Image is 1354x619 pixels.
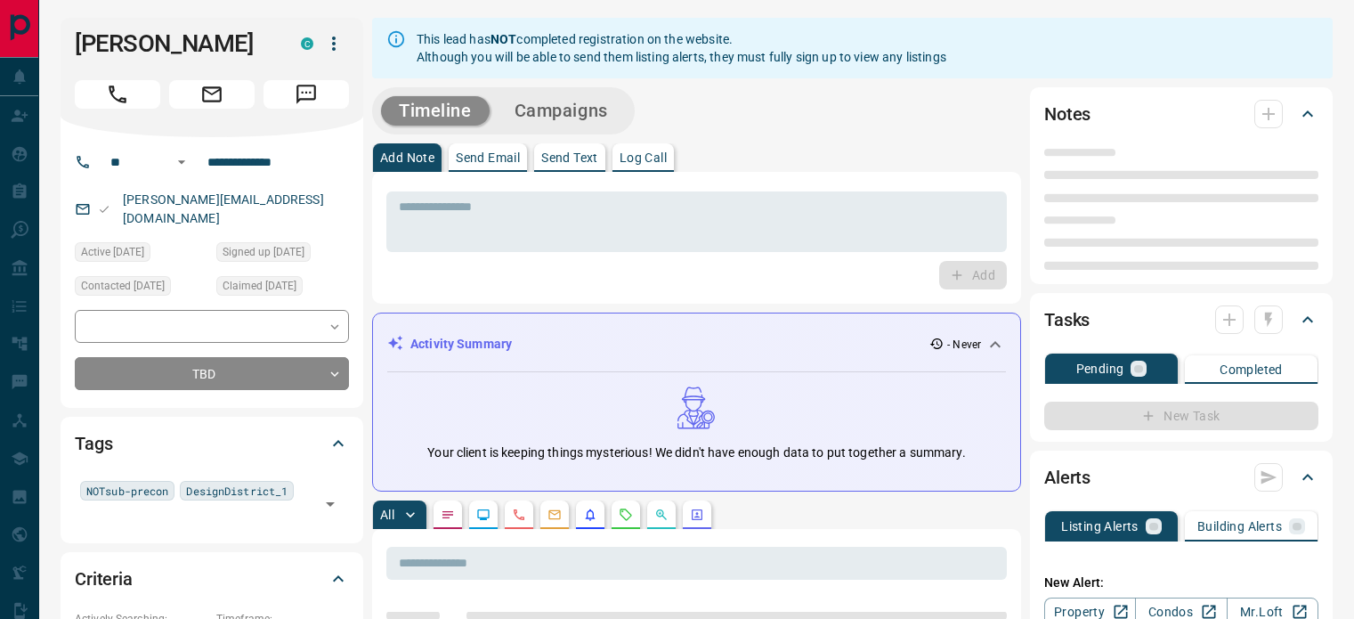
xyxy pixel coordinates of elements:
div: Notes [1044,93,1318,135]
button: Timeline [381,96,490,126]
p: Pending [1076,362,1124,375]
strong: NOT [491,32,516,46]
svg: Lead Browsing Activity [476,508,491,522]
h2: Alerts [1044,463,1090,492]
div: Tags [75,422,349,465]
a: [PERSON_NAME][EMAIL_ADDRESS][DOMAIN_NAME] [123,192,324,225]
p: Add Note [380,151,434,164]
p: Your client is keeping things mysterious! We didn't have enough data to put together a summary. [427,444,965,462]
p: Building Alerts [1197,520,1282,533]
p: Activity Summary [410,335,512,354]
p: Send Text [541,151,598,164]
div: TBD [75,357,349,390]
div: Alerts [1044,456,1318,499]
span: Email [169,80,255,109]
span: NOTsub-precon [86,482,168,500]
div: Sun Apr 10 2022 [75,242,207,267]
h2: Criteria [75,565,133,593]
h2: Tags [75,429,112,458]
span: Contacted [DATE] [81,277,165,295]
div: Sun Apr 10 2022 [75,276,207,301]
span: Call [75,80,160,109]
span: Message [264,80,349,109]
div: Sun Apr 10 2022 [216,276,349,301]
svg: Calls [512,508,526,522]
button: Open [171,151,192,173]
span: Active [DATE] [81,243,144,261]
svg: Agent Actions [690,508,704,522]
h2: Notes [1044,100,1090,128]
p: Completed [1220,363,1283,376]
p: All [380,509,394,521]
span: Signed up [DATE] [223,243,304,261]
div: This lead has completed registration on the website. Although you will be able to send them listi... [417,23,946,73]
span: DesignDistrict_1 [186,482,288,500]
p: New Alert: [1044,574,1318,592]
div: Activity Summary- Never [387,328,1006,361]
h1: [PERSON_NAME] [75,29,274,58]
button: Open [318,492,343,517]
div: condos.ca [301,37,313,50]
p: Listing Alerts [1061,520,1139,533]
div: Criteria [75,558,349,600]
h2: Tasks [1044,305,1090,334]
svg: Listing Alerts [583,508,597,522]
svg: Notes [441,508,455,522]
div: Tasks [1044,298,1318,341]
svg: Emails [547,508,562,522]
svg: Requests [619,508,633,522]
svg: Opportunities [654,508,669,522]
p: Send Email [456,151,520,164]
p: Log Call [620,151,667,164]
span: Claimed [DATE] [223,277,296,295]
button: Campaigns [497,96,626,126]
p: - Never [947,337,981,353]
div: Sun Apr 10 2022 [216,242,349,267]
svg: Email Valid [98,203,110,216]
